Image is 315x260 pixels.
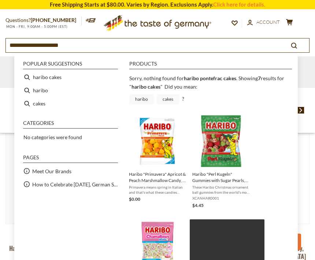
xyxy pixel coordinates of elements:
span: These Haribo Christmas ornament ball gummies from the world's most famous gummy candy producer ar... [192,185,250,195]
a: Meet Our Brands [32,167,71,175]
span: $0.00 [129,196,140,202]
span: No categories were found [23,134,82,140]
p: Questions? [5,16,82,25]
span: XCANHAR0001 [192,196,250,201]
a: Click here for details. [213,1,265,8]
span: MON - FRI, 9:00AM - 5:00PM (EST) [5,25,68,29]
a: haribo [129,94,154,104]
li: Meet Our Brands [20,164,121,178]
a: cakes [157,94,179,104]
a: Haribo "Perl Kugeln" Gummies with Sugar Pearls, 7.05 ozThese Haribo Christmas ornament ball gummi... [192,115,250,209]
span: Haribo "Perl Kugeln" Gummies with Sugar Pearls, 7.05 oz [192,171,250,183]
img: next arrow [297,107,304,114]
div: Haribo [5,235,103,241]
li: Products [129,61,292,69]
span: Primavera means spring in Italian and that's what these candies symbolize. Soft marshmallow candy... [129,185,186,195]
li: haribo cakes [20,71,121,84]
li: Haribo "Perl Kugeln" Gummies with Sugar Pearls, 7.05 oz [189,112,253,212]
span: $4.45 [192,203,204,208]
div: Did you mean: ? [129,83,197,101]
span: Account [256,19,280,25]
span: Haribo "Primavera" Apricot & Peach Marshmallow Candy, 7 oz [129,171,186,183]
a: Haribo Primavera Apricot & PeachHaribo "Primavera" Apricot & Peach Marshmallow Candy, 7 ozPrimave... [129,115,186,209]
a: haribo cakes [131,83,160,90]
li: Haribo "Primavera" Apricot & Peach Marshmallow Candy, 7 oz [126,112,189,212]
a: [PHONE_NUMBER] [31,17,76,23]
li: Popular suggestions [23,61,118,69]
li: haribo [20,84,121,97]
img: Haribo Primavera Apricot & Peach [131,115,184,168]
img: Haribo [6,127,103,224]
li: Categories [23,120,118,129]
li: cakes [20,97,121,110]
a: How to Celebrate [DATE], German Style [32,180,118,189]
a: Account [247,18,280,26]
span: Sorry, nothing found for . [129,75,237,81]
li: How to Celebrate [DATE], German Style [20,178,121,191]
b: haribo pontefrac cakes [184,75,236,81]
b: 7 [258,75,261,81]
li: Pages [23,155,118,163]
